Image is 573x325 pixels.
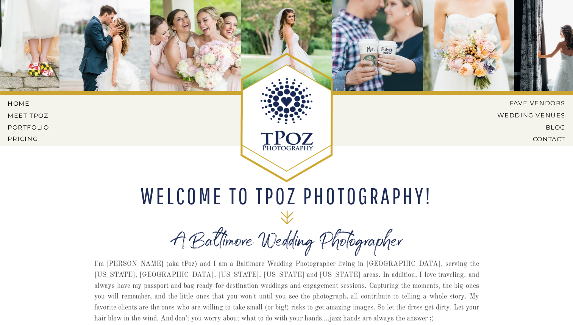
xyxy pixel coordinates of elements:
[506,136,565,142] a: CONTACT
[503,100,565,106] a: Fave Vendors
[486,112,565,119] a: Wedding Venues
[136,184,437,207] h2: WELCOME TO tPoz Photography!
[8,112,49,119] a: MEET tPoz
[8,135,51,142] a: Pricing
[8,100,42,107] a: HOME
[116,236,458,261] h1: A Baltimore Wedding Photographer
[491,124,565,131] a: BLOG
[8,124,51,131] a: PORTFOLIO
